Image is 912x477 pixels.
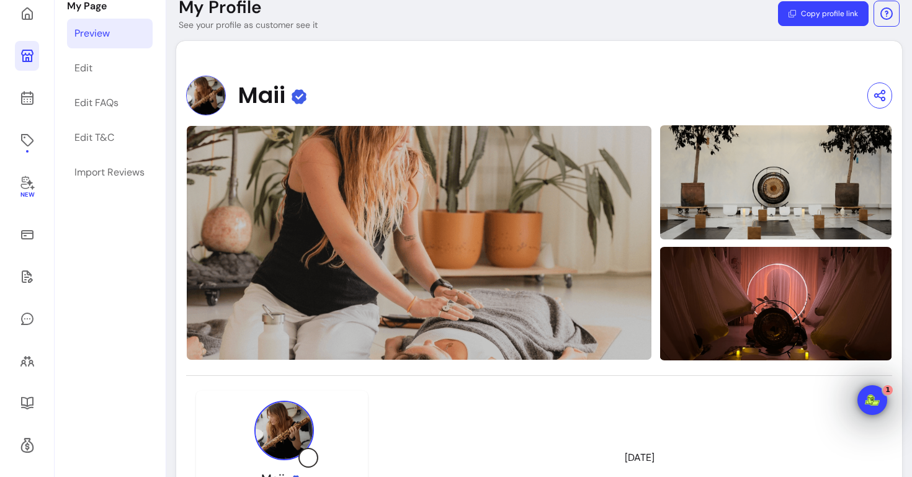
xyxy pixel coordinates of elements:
img: image-2 [659,245,892,362]
a: Refer & Earn [15,430,39,460]
a: Edit FAQs [67,88,153,118]
a: Clients [15,346,39,376]
a: New [15,167,39,207]
a: Offerings [15,125,39,155]
a: Waivers [15,262,39,292]
a: Edit [67,53,153,83]
div: Edit [74,61,92,76]
a: Sales [15,220,39,249]
span: Maii [238,83,285,108]
div: Edit FAQs [74,96,118,110]
span: New [20,191,34,199]
img: Provider image [254,401,314,460]
span: 1 [883,385,893,395]
img: image-1 [659,124,892,241]
a: Resources [15,388,39,418]
div: Import Reviews [74,165,145,180]
img: image-0 [186,125,652,360]
p: See your profile as customer see it [179,19,318,31]
img: Grow [301,450,316,465]
img: Provider image [186,76,226,115]
a: My Page [15,41,39,71]
a: Edit T&C [67,123,153,153]
a: Preview [67,19,153,48]
button: Copy profile link [778,1,869,26]
a: Calendar [15,83,39,113]
a: My Messages [15,304,39,334]
div: Preview [74,26,110,41]
header: [DATE] [408,445,873,470]
a: Import Reviews [67,158,153,187]
iframe: Intercom live chat [857,385,887,415]
div: Edit T&C [74,130,114,145]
